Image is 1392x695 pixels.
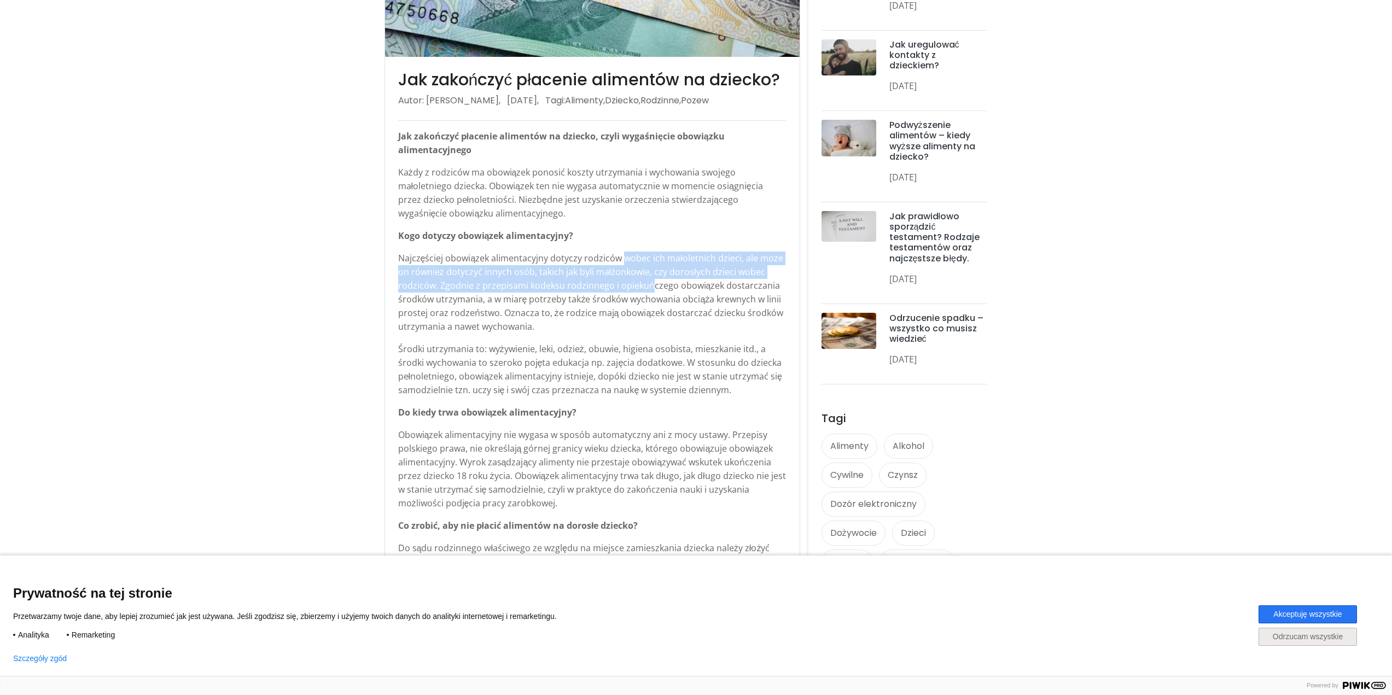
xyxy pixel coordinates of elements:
[889,38,959,72] a: Jak uregulować kontakty z dzieckiem?
[822,492,925,517] a: Dozór elektroniczny
[889,79,987,93] p: [DATE]
[889,171,987,184] p: [DATE]
[1259,605,1357,623] button: Akceptuję wszystkie
[398,406,577,418] strong: Do kiedy trwa obowiązek alimentacyjny?
[889,272,987,286] p: [DATE]
[398,541,787,610] p: Do sądu rodzinnego właściwego ze względu na miejsce zamieszkania dziecka należy złożyć pozew o uc...
[822,211,876,242] img: post-thumb
[605,94,639,107] a: Dziecko
[507,94,539,107] li: [DATE],
[398,94,500,107] li: Autor: [PERSON_NAME],
[13,654,67,663] button: Szczegóły zgód
[822,463,872,488] a: Cywilne
[822,434,877,459] a: Alimenty
[398,130,725,156] strong: Jak zakończyć płacenie alimentów na dziecko, czyli wygaśnięcie obowiązku alimentacyjnego
[72,630,115,640] span: Remarketing
[822,39,876,76] img: post-thumb
[398,342,787,397] p: Środki utrzymania to: wyżywienie, leki, odzież, obuwie, higiena osobista, mieszkanie itd., a środ...
[822,120,876,156] img: post-thumb
[822,550,873,575] a: Dziecko
[398,166,787,220] p: Każdy z rodziców ma obowiązek ponosić koszty utrzymania i wychowania swojego małoletniego dziecka...
[889,312,983,345] a: Odrzucenie spadku – wszystko co musisz wiedzieć
[822,412,987,425] h4: Tagi
[13,611,573,621] p: Przetwarzamy twoje dane, aby lepiej zrozumieć jak jest używana. Jeśli zgodzisz się, zbierzemy i u...
[822,313,876,349] img: post-thumb
[13,585,1379,601] span: Prywatność na tej stronie
[1302,682,1343,689] span: Powered by
[889,119,975,163] a: Podwyższenie alimentów – kiedy wyższe alimenty na dziecko?
[822,521,886,546] a: Dożywocie
[892,521,935,546] a: Dzieci
[889,353,987,366] p: [DATE]
[398,230,574,242] strong: Kogo dotyczy obowiązek alimentacyjny?
[565,94,603,107] a: Alimenty
[18,630,49,640] span: Analityka
[879,463,927,488] a: Czynsz
[398,70,787,90] h3: Jak zakończyć płacenie alimentów na dziecko?
[1259,628,1357,646] button: Odrzucam wszystkie
[545,94,709,107] li: Tagi: , , ,
[889,210,980,265] a: Jak prawidłowo sporządzić testament? Rodzaje testamentów oraz najczęstsze błędy.
[398,519,638,532] strong: Co zrobić, aby nie płacić alimentów na dorosłe dziecko?
[681,94,709,107] a: Pozew
[880,550,954,575] a: Dziedziczenie
[398,428,787,510] p: Obowiązek alimentacyjny nie wygasa w sposób automatyczny ani z mocy ustawy. Przepisy polskiego pr...
[640,94,679,107] a: Rodzinne
[398,252,787,334] p: Najczęściej obowiązek alimentacyjny dotyczy rodziców wobec ich małoletnich dzieci, ale może on ró...
[884,434,933,459] a: Alkohol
